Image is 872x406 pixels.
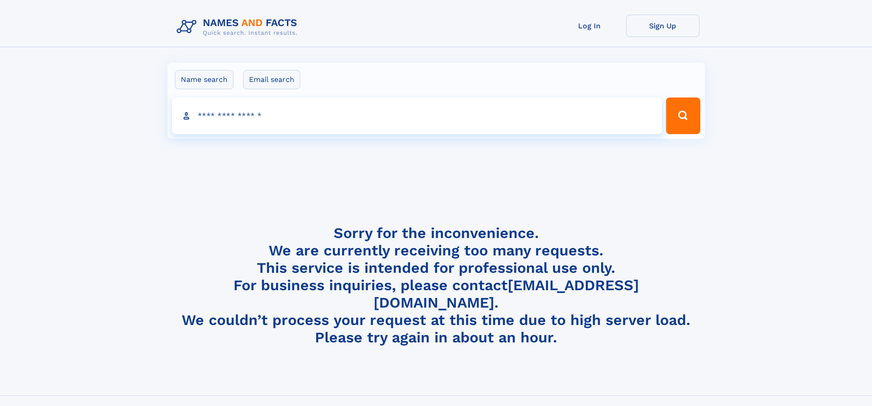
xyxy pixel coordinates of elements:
[666,97,700,134] button: Search Button
[172,97,662,134] input: search input
[173,15,305,39] img: Logo Names and Facts
[553,15,626,37] a: Log In
[175,70,233,89] label: Name search
[173,224,699,346] h4: Sorry for the inconvenience. We are currently receiving too many requests. This service is intend...
[374,276,639,311] a: [EMAIL_ADDRESS][DOMAIN_NAME]
[626,15,699,37] a: Sign Up
[243,70,300,89] label: Email search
